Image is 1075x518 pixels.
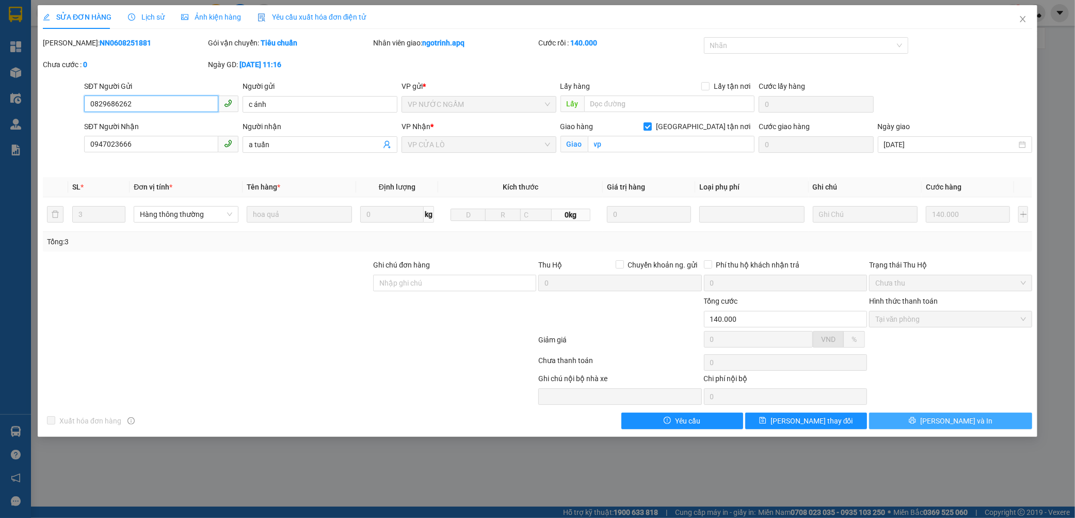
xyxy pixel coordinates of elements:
button: delete [47,206,63,223]
span: Đơn vị tính [134,183,172,191]
div: Gói vận chuyển: [208,37,371,49]
th: Ghi chú [809,177,922,197]
label: Ghi chú đơn hàng [373,261,430,269]
span: phone [224,139,232,148]
div: SĐT Người Nhận [84,121,239,132]
b: NN0608251881 [100,39,151,47]
span: save [759,417,766,425]
div: Nhân viên giao: [373,37,536,49]
span: Lấy hàng [560,82,590,90]
input: Dọc đường [584,96,755,112]
span: VP CỬA LÒ [408,137,550,152]
button: exclamation-circleYêu cầu [621,413,743,429]
span: close [1019,15,1027,23]
input: 0 [926,206,1010,223]
input: Cước lấy hàng [759,96,874,113]
button: save[PERSON_NAME] thay đổi [745,413,867,429]
span: Chưa thu [875,275,1026,291]
b: Tiêu chuẩn [261,39,297,47]
span: user-add [383,140,391,149]
span: Yêu cầu [675,415,700,427]
span: Giao [560,136,588,152]
span: Lịch sử [128,13,165,21]
span: printer [909,417,916,425]
span: Hàng thông thường [140,207,232,222]
input: Cước giao hàng [759,136,874,153]
span: phone [224,99,232,107]
b: [DATE] 11:16 [239,60,281,69]
span: [PERSON_NAME] và In [920,415,992,427]
span: Tại văn phòng [875,311,1026,327]
input: Ghi Chú [813,206,918,223]
div: Chưa cước : [43,59,206,70]
b: ngotrinh.apq [422,39,464,47]
input: VD: Bàn, Ghế [247,206,351,223]
span: Lấy tận nơi [710,81,755,92]
th: Loại phụ phí [695,177,808,197]
div: SĐT Người Gửi [84,81,239,92]
button: printer[PERSON_NAME] và In [869,413,1032,429]
span: Thu Hộ [538,261,562,269]
div: Người nhận [243,121,397,132]
label: Cước giao hàng [759,122,810,131]
button: Close [1008,5,1037,34]
span: VP NƯỚC NGẦM [408,97,550,112]
input: R [485,209,520,221]
input: 0 [607,206,691,223]
div: VP gửi [402,81,556,92]
div: Tổng: 3 [47,236,415,247]
span: VND [821,335,836,343]
span: Lấy [560,96,584,112]
span: Giao hàng [560,122,593,131]
div: Trạng thái Thu Hộ [869,259,1032,271]
div: Chưa thanh toán [538,355,703,373]
span: Tổng cước [704,297,738,305]
label: Hình thức thanh toán [869,297,938,305]
button: plus [1018,206,1028,223]
input: D [451,209,486,221]
input: Ngày giao [884,139,1017,150]
span: [PERSON_NAME] thay đổi [771,415,853,427]
div: Chi phí nội bộ [704,373,867,388]
span: Giá trị hàng [607,183,645,191]
span: info-circle [127,417,135,425]
b: 140.000 [570,39,597,47]
span: Ảnh kiện hàng [181,13,241,21]
span: clock-circle [128,13,135,21]
div: Cước rồi : [538,37,701,49]
span: exclamation-circle [664,417,671,425]
span: % [852,335,857,343]
input: C [520,209,552,221]
span: Yêu cầu xuất hóa đơn điện tử [258,13,366,21]
input: Giao tận nơi [588,136,755,152]
span: edit [43,13,50,21]
div: [PERSON_NAME]: [43,37,206,49]
span: Cước hàng [926,183,961,191]
div: Ngày GD: [208,59,371,70]
span: Xuất hóa đơn hàng [55,415,125,427]
div: Giảm giá [538,334,703,352]
div: Ghi chú nội bộ nhà xe [538,373,701,388]
span: Định lượng [379,183,415,191]
span: VP Nhận [402,122,430,131]
b: 0 [83,60,87,69]
span: Chuyển khoản ng. gửi [624,259,702,271]
div: Người gửi [243,81,397,92]
label: Cước lấy hàng [759,82,805,90]
label: Ngày giao [878,122,910,131]
img: icon [258,13,266,22]
span: Kích thước [503,183,538,191]
span: SỬA ĐƠN HÀNG [43,13,111,21]
input: Ghi chú đơn hàng [373,275,536,291]
span: Phí thu hộ khách nhận trả [712,259,804,271]
span: kg [424,206,434,223]
span: 0kg [552,209,590,221]
span: Tên hàng [247,183,280,191]
span: [GEOGRAPHIC_DATA] tận nơi [652,121,755,132]
span: SL [72,183,81,191]
span: picture [181,13,188,21]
